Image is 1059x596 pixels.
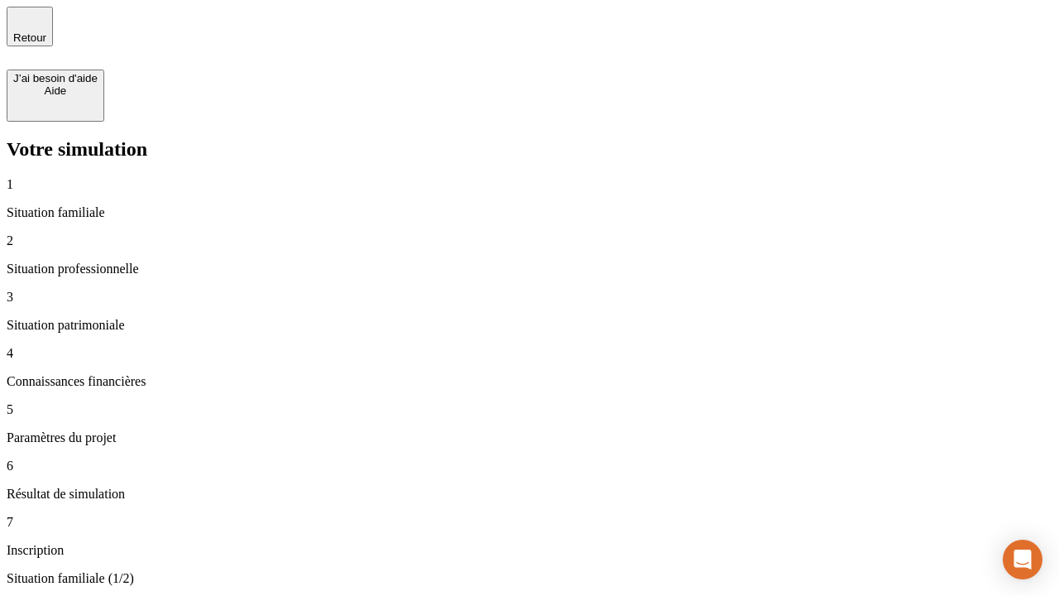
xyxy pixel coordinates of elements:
[7,515,1052,530] p: 7
[7,543,1052,558] p: Inscription
[7,290,1052,305] p: 3
[7,346,1052,361] p: 4
[13,31,46,44] span: Retour
[7,374,1052,389] p: Connaissances financières
[7,138,1052,161] h2: Votre simulation
[7,571,1052,586] p: Situation familiale (1/2)
[7,70,104,122] button: J’ai besoin d'aideAide
[1003,540,1042,579] div: Open Intercom Messenger
[7,262,1052,276] p: Situation professionnelle
[7,7,53,46] button: Retour
[7,205,1052,220] p: Situation familiale
[13,84,98,97] div: Aide
[7,459,1052,473] p: 6
[7,430,1052,445] p: Paramètres du projet
[13,72,98,84] div: J’ai besoin d'aide
[7,487,1052,502] p: Résultat de simulation
[7,318,1052,333] p: Situation patrimoniale
[7,402,1052,417] p: 5
[7,233,1052,248] p: 2
[7,177,1052,192] p: 1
